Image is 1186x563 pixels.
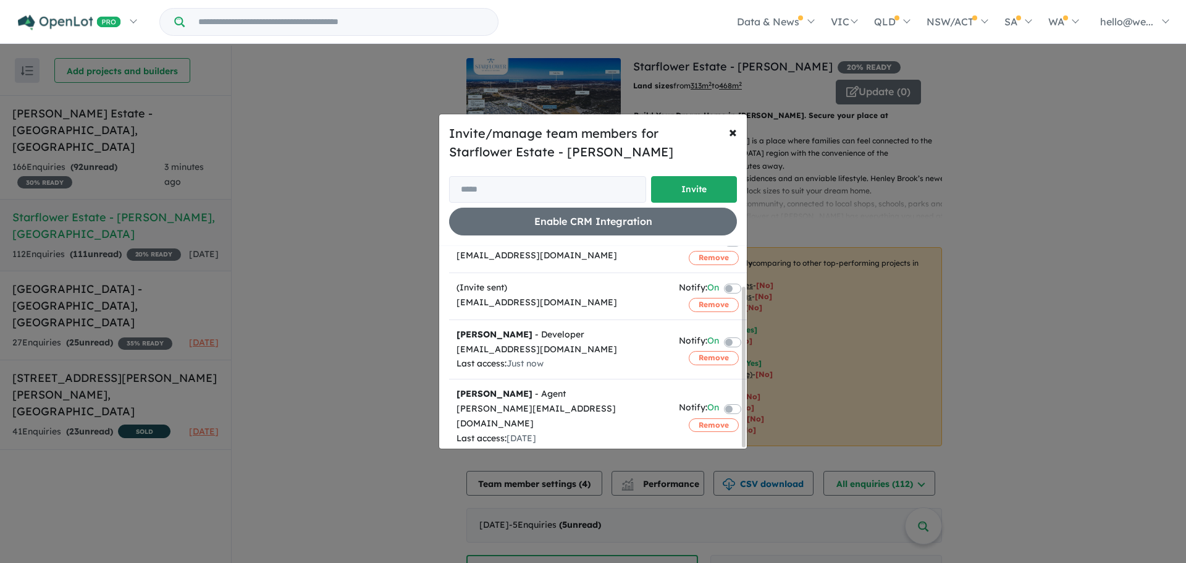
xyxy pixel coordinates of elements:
[707,334,719,350] span: On
[456,431,664,446] div: Last access:
[689,251,739,265] button: Remove
[707,281,719,297] span: On
[456,295,664,310] div: [EMAIL_ADDRESS][DOMAIN_NAME]
[456,388,532,399] strong: [PERSON_NAME]
[679,400,719,417] div: Notify:
[456,329,532,340] strong: [PERSON_NAME]
[449,124,737,161] h5: Invite/manage team members for Starflower Estate - [PERSON_NAME]
[507,433,536,444] span: [DATE]
[456,357,664,371] div: Last access:
[456,402,664,431] div: [PERSON_NAME][EMAIL_ADDRESS][DOMAIN_NAME]
[456,281,664,295] div: (Invite sent)
[456,387,664,402] div: - Agent
[456,248,664,263] div: [EMAIL_ADDRESS][DOMAIN_NAME]
[707,400,719,417] span: On
[1100,15,1153,28] span: hello@we...
[651,176,737,203] button: Invite
[689,298,739,311] button: Remove
[18,15,121,30] img: Openlot PRO Logo White
[187,9,495,35] input: Try estate name, suburb, builder or developer
[729,122,737,141] span: ×
[689,418,739,432] button: Remove
[679,281,719,297] div: Notify:
[507,358,544,369] span: Just now
[449,208,737,235] button: Enable CRM Integration
[456,328,664,342] div: - Developer
[679,334,719,350] div: Notify:
[689,351,739,365] button: Remove
[456,342,664,357] div: [EMAIL_ADDRESS][DOMAIN_NAME]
